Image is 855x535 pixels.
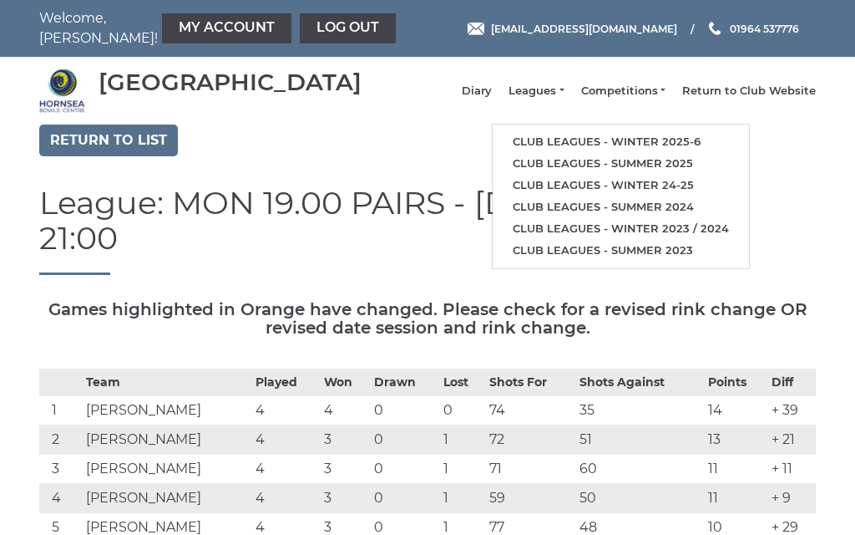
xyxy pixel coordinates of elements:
[320,454,370,483] td: 3
[706,21,799,37] a: Phone us 01964 537776
[82,454,251,483] td: [PERSON_NAME]
[251,483,320,512] td: 4
[704,369,768,395] th: Points
[682,84,816,99] a: Return to Club Website
[82,425,251,454] td: [PERSON_NAME]
[485,483,575,512] td: 59
[370,483,438,512] td: 0
[439,395,485,425] td: 0
[730,22,799,34] span: 01964 537776
[468,21,677,37] a: Email [EMAIL_ADDRESS][DOMAIN_NAME]
[439,425,485,454] td: 1
[320,369,370,395] th: Won
[767,395,816,425] td: + 39
[251,454,320,483] td: 4
[581,84,665,99] a: Competitions
[709,22,721,35] img: Phone us
[767,483,816,512] td: + 9
[82,369,251,395] th: Team
[320,425,370,454] td: 3
[493,175,749,196] a: Club leagues - Winter 24-25
[39,8,348,48] nav: Welcome, [PERSON_NAME]!
[370,395,438,425] td: 0
[251,425,320,454] td: 4
[39,454,82,483] td: 3
[767,454,816,483] td: + 11
[468,23,484,35] img: Email
[575,425,704,454] td: 51
[767,369,816,395] th: Diff
[162,13,291,43] a: My Account
[39,425,82,454] td: 2
[39,186,816,275] h1: League: MON 19.00 PAIRS - [DATE] - 19:00 to 21:00
[39,125,178,156] a: Return to list
[439,369,485,395] th: Lost
[39,483,82,512] td: 4
[575,483,704,512] td: 50
[99,69,362,95] div: [GEOGRAPHIC_DATA]
[493,153,749,175] a: Club leagues - Summer 2025
[485,454,575,483] td: 71
[370,425,438,454] td: 0
[251,395,320,425] td: 4
[508,84,564,99] a: Leagues
[575,454,704,483] td: 60
[82,395,251,425] td: [PERSON_NAME]
[767,425,816,454] td: + 21
[704,395,768,425] td: 14
[320,483,370,512] td: 3
[493,240,749,262] a: Club leagues - Summer 2023
[485,425,575,454] td: 72
[704,483,768,512] td: 11
[439,483,485,512] td: 1
[493,218,749,240] a: Club leagues - Winter 2023 / 2024
[575,395,704,425] td: 35
[39,68,85,114] img: Hornsea Bowls Centre
[82,483,251,512] td: [PERSON_NAME]
[370,454,438,483] td: 0
[575,369,704,395] th: Shots Against
[704,454,768,483] td: 11
[39,300,816,337] h5: Games highlighted in Orange have changed. Please check for a revised rink change OR revised date ...
[493,196,749,218] a: Club leagues - Summer 2024
[485,395,575,425] td: 74
[485,369,575,395] th: Shots For
[492,124,750,268] ul: Leagues
[704,425,768,454] td: 13
[300,13,396,43] a: Log out
[370,369,438,395] th: Drawn
[439,454,485,483] td: 1
[39,395,82,425] td: 1
[320,395,370,425] td: 4
[462,84,492,99] a: Diary
[251,369,320,395] th: Played
[493,131,749,153] a: Club leagues - Winter 2025-6
[491,22,677,34] span: [EMAIL_ADDRESS][DOMAIN_NAME]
